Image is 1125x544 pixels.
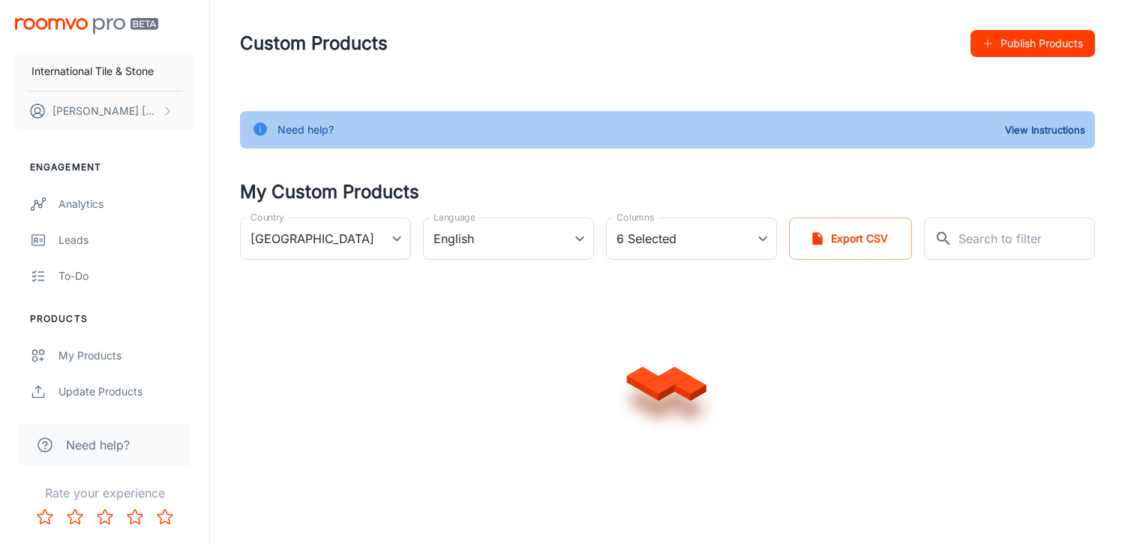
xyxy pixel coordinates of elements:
button: Rate 5 star [150,502,180,532]
button: [PERSON_NAME] [PERSON_NAME] [15,92,194,131]
div: English [423,218,594,260]
p: International Tile & Stone [31,63,154,80]
div: 6 Selected [606,218,777,260]
p: Rate your experience [12,484,197,502]
span: Need help? [66,436,130,454]
button: Export CSV [789,218,912,260]
button: Rate 4 star [120,502,150,532]
label: Columns [616,211,654,224]
button: View Instructions [1001,119,1089,141]
h1: Custom Products [240,30,388,57]
input: Search to filter [958,218,1095,260]
button: Publish Products [970,30,1095,57]
label: Language [433,211,475,224]
div: Analytics [58,196,194,212]
label: Country [250,211,284,224]
button: Rate 3 star [90,502,120,532]
button: International Tile & Stone [15,52,194,91]
h4: My Custom Products [240,179,1095,206]
div: [GEOGRAPHIC_DATA] [240,218,411,260]
div: Update Products [58,383,194,400]
img: Roomvo PRO Beta [15,18,158,34]
p: [PERSON_NAME] [PERSON_NAME] [52,103,158,119]
div: Leads [58,232,194,248]
div: To-do [58,268,194,284]
div: My Products [58,347,194,364]
div: Need help? [277,116,334,144]
button: Rate 1 star [30,502,60,532]
button: Rate 2 star [60,502,90,532]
